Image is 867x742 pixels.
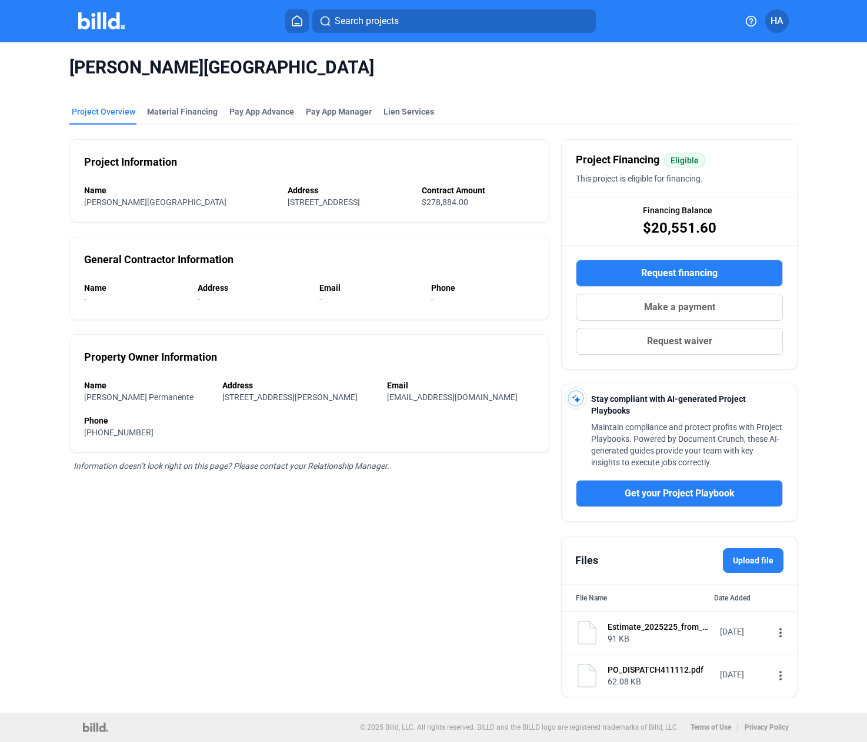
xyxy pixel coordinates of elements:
img: Billd Company Logo [78,12,125,29]
span: [PERSON_NAME][GEOGRAPHIC_DATA] [69,56,798,79]
mat-icon: more_vert [773,669,788,683]
span: Pay App Manager [306,106,372,117]
button: Search projects [312,9,596,33]
div: 62.08 KB [608,676,712,687]
span: [PERSON_NAME][GEOGRAPHIC_DATA] [84,197,226,207]
div: Address [222,380,375,391]
span: HA [771,14,783,28]
div: PO_DISPATCH411112.pdf [608,664,712,676]
div: General Contractor Information [84,251,234,268]
span: Search projects [335,14,399,28]
div: Material Financing [147,106,218,117]
span: $20,551.60 [643,219,716,237]
span: Information doesn’t look right on this page? Please contact your Relationship Manager. [74,461,389,471]
div: Phone [84,415,535,427]
button: Get your Project Playbook [576,480,783,507]
div: Project Information [84,154,177,170]
button: HA [765,9,789,33]
span: Make a payment [644,300,715,314]
img: document [575,664,599,687]
div: Name [84,282,186,294]
span: Financing Balance [643,204,712,216]
div: Name [84,184,276,196]
button: Make a payment [576,294,783,321]
div: Email [319,282,420,294]
img: logo [83,723,108,732]
div: Files [575,552,598,569]
div: Project Overview [72,106,135,117]
span: Project Financing [576,152,659,168]
span: - [84,295,86,304]
img: document [575,621,599,644]
span: [STREET_ADDRESS] [288,197,360,207]
b: Terms of Use [691,723,731,731]
button: Request financing [576,260,783,287]
div: Address [288,184,409,196]
div: 91 KB [608,633,712,644]
p: | [737,723,739,731]
label: Upload file [723,548,783,573]
div: Date Added [714,592,783,604]
span: This project is eligible for financing. [576,174,703,183]
div: Contract Amount [422,184,535,196]
div: [DATE] [720,626,767,637]
span: - [431,295,434,304]
div: Email [387,380,535,391]
span: [PERSON_NAME] Permanente [84,392,194,402]
div: File Name [576,592,607,604]
div: Estimate_2025225_from_J__L_WALL_COVERING_INC.pdf [608,621,712,633]
div: Name [84,380,211,391]
span: $278,884.00 [422,197,468,207]
div: Address [198,282,308,294]
span: Request financing [641,266,718,280]
div: [DATE] [720,669,767,680]
b: Privacy Policy [745,723,789,731]
span: [PHONE_NUMBER] [84,428,154,437]
span: [STREET_ADDRESS][PERSON_NAME] [222,392,358,402]
span: - [319,295,322,304]
button: Request waiver [576,328,783,355]
mat-chip: Eligible [664,153,705,167]
div: Property Owner Information [84,349,217,365]
div: Phone [431,282,535,294]
span: Maintain compliance and protect profits with Project Playbooks. Powered by Document Crunch, these... [591,422,782,467]
div: Lien Services [384,106,434,117]
span: Stay compliant with AI-generated Project Playbooks [591,394,746,415]
span: [EMAIL_ADDRESS][DOMAIN_NAME] [387,392,518,402]
span: Get your Project Playbook [625,486,735,501]
mat-icon: more_vert [773,626,788,640]
div: Pay App Advance [229,106,294,117]
span: Request waiver [647,334,712,348]
span: - [198,295,200,304]
p: © 2025 Billd, LLC. All rights reserved. BILLD and the BILLD logo are registered trademarks of Bil... [360,723,679,731]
